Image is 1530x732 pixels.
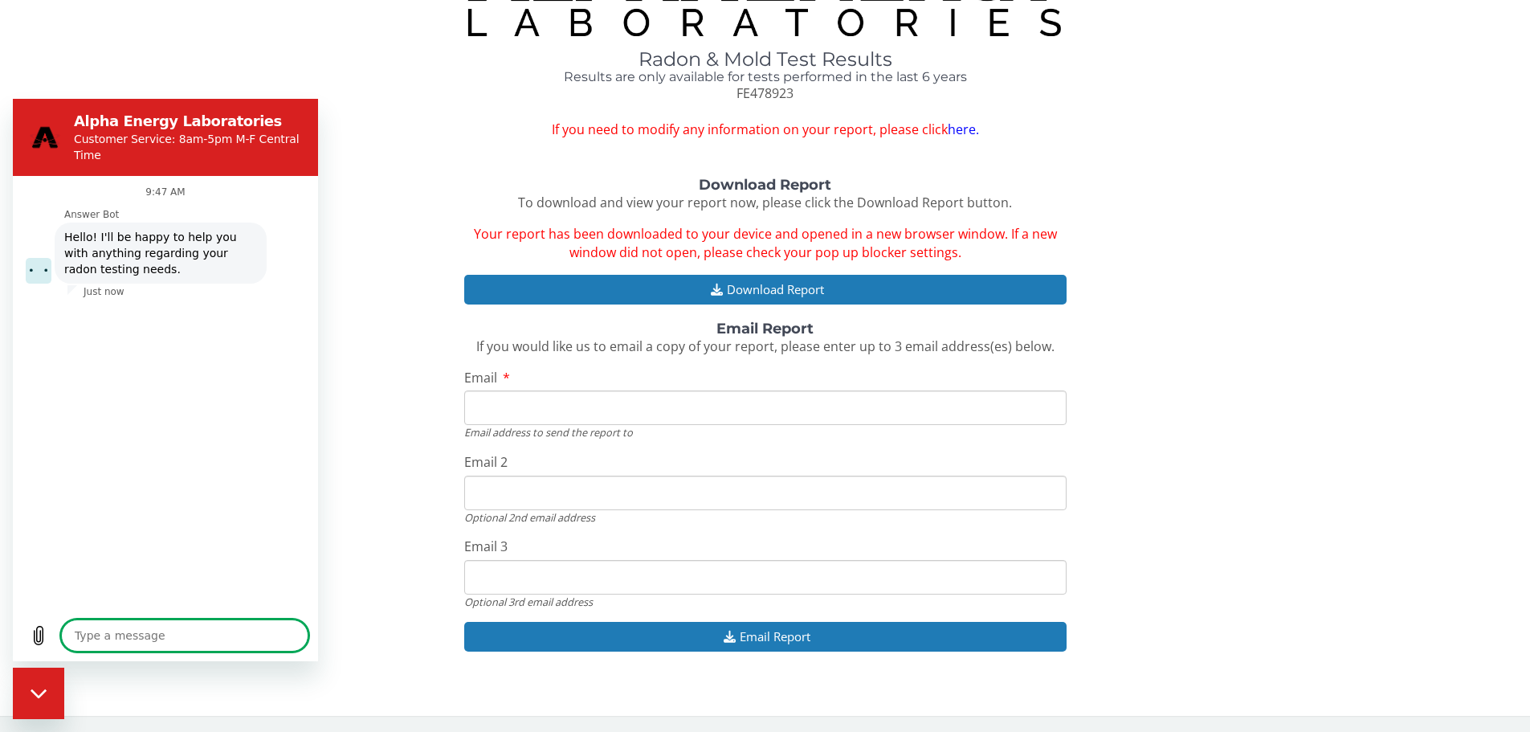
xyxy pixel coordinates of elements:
span: If you would like us to email a copy of your report, please enter up to 3 email address(es) below. [476,337,1055,355]
iframe: Button to launch messaging window, conversation in progress [13,668,64,719]
span: Email 3 [464,538,508,555]
h1: Radon & Mold Test Results [464,49,1067,70]
span: If you need to modify any information on your report, please click [464,121,1067,139]
div: Optional 2nd email address [464,510,1067,525]
span: Email 2 [464,453,508,471]
span: Hello! I'll be happy to help you with anything regarding your radon testing needs. [45,124,251,185]
strong: Email Report [716,320,814,337]
span: FE478923 [736,84,794,102]
span: Email [464,369,497,386]
p: Answer Bot [51,109,305,122]
div: Optional 3rd email address [464,595,1067,609]
button: Email Report [464,622,1067,652]
a: here. [948,121,979,138]
p: Just now [71,186,112,199]
button: Download Report [464,275,1067,305]
span: To download and view your report now, please click the Download Report button. [518,194,1012,211]
div: Email address to send the report to [464,425,1067,440]
span: Your report has been downloaded to your device and opened in a new browser window. If a new windo... [474,225,1057,261]
button: Upload file [10,521,42,553]
strong: Download Report [699,176,831,194]
h4: Results are only available for tests performed in the last 6 years [464,70,1067,84]
iframe: Messaging window [13,99,318,661]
